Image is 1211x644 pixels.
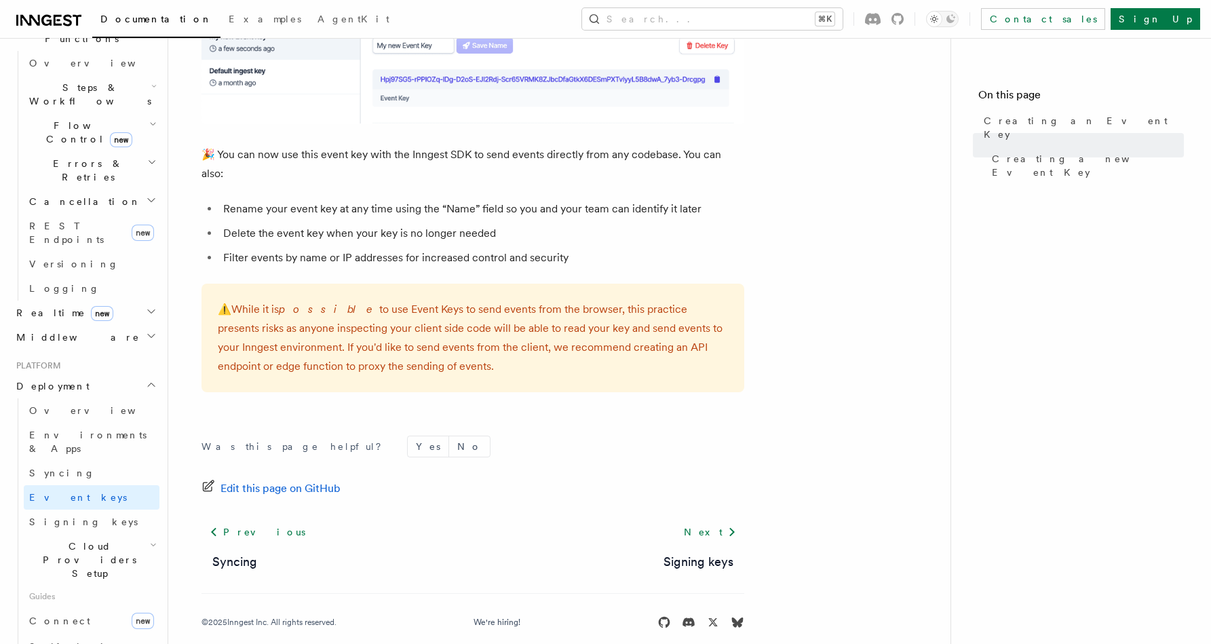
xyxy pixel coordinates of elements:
span: Versioning [29,259,119,269]
span: Overview [29,58,169,69]
span: new [132,613,154,629]
a: Syncing [24,461,159,485]
span: Creating an Event Key [984,114,1184,141]
span: new [91,306,113,321]
p: Was this page helpful? [201,440,391,453]
a: Logging [24,276,159,301]
a: Overview [24,51,159,75]
span: Examples [229,14,301,24]
a: Signing keys [24,510,159,534]
a: Creating a new Event Key [986,147,1184,185]
a: REST Endpointsnew [24,214,159,252]
li: Filter events by name or IP addresses for increased control and security [219,248,744,267]
span: Environments & Apps [29,430,147,454]
button: Search...⌘K [582,8,843,30]
span: Middleware [11,330,140,344]
kbd: ⌘K [815,12,834,26]
span: new [132,225,154,241]
button: Errors & Retries [24,151,159,189]
button: Deployment [11,374,159,398]
p: While it is to use Event Keys to send events from the browser, this practice presents risks as an... [218,300,728,376]
span: Syncing [29,468,95,478]
span: Connect [29,615,90,626]
div: Inngest Functions [11,51,159,301]
a: Sign Up [1111,8,1200,30]
a: Edit this page on GitHub [201,479,341,498]
button: Steps & Workflows [24,75,159,113]
span: Deployment [11,379,90,393]
li: Delete the event key when your key is no longer needed [219,224,744,243]
a: Examples [220,4,309,37]
button: Flow Controlnew [24,113,159,151]
p: 🎉 You can now use this event key with the Inngest SDK to send events directly from any codebase. ... [201,145,744,183]
a: Syncing [212,552,257,571]
button: Yes [408,436,448,457]
button: Middleware [11,325,159,349]
a: Next [676,520,744,544]
span: Logging [29,283,100,294]
button: Cancellation [24,189,159,214]
span: Guides [24,586,159,607]
span: Signing keys [29,516,138,527]
a: Event keys [24,485,159,510]
span: Documentation [100,14,212,24]
span: Realtime [11,306,113,320]
a: Contact sales [981,8,1105,30]
span: REST Endpoints [29,221,104,245]
button: Cloud Providers Setup [24,534,159,586]
span: Flow Control [24,119,149,146]
button: Toggle dark mode [926,11,959,27]
a: Environments & Apps [24,423,159,461]
span: Event keys [29,492,127,503]
li: Rename your event key at any time using the “Name” field so you and your team can identify it later [219,200,744,219]
a: Creating an Event Key [978,109,1184,147]
a: Connectnew [24,607,159,634]
a: AgentKit [309,4,398,37]
em: possible [279,303,379,316]
a: Previous [201,520,313,544]
a: Versioning [24,252,159,276]
span: Errors & Retries [24,157,147,184]
button: No [449,436,490,457]
span: Cloud Providers Setup [24,539,150,580]
span: Overview [29,405,169,416]
span: Edit this page on GitHub [220,479,341,498]
a: Signing keys [664,552,733,571]
span: ⚠️ [218,303,231,316]
div: © 2025 Inngest Inc. All rights reserved. [201,617,337,628]
a: Documentation [92,4,220,38]
span: Steps & Workflows [24,81,151,108]
span: AgentKit [318,14,389,24]
a: Overview [24,398,159,423]
a: We're hiring! [474,617,520,628]
span: new [110,132,132,147]
h4: On this page [978,87,1184,109]
span: Cancellation [24,195,141,208]
button: Realtimenew [11,301,159,325]
span: Platform [11,360,61,371]
span: Creating a new Event Key [992,152,1184,179]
